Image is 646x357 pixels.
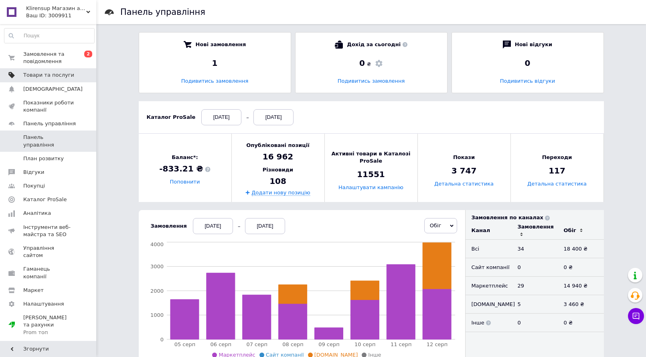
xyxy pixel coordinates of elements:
div: 0 [460,57,595,69]
tspan: 4000 [150,241,163,247]
span: Klirensup Магазин автотоварів [26,5,86,12]
a: Подивитись замовлення [181,78,249,84]
td: Інше [466,314,512,332]
h1: Панель управління [120,7,205,17]
div: [DATE] [245,218,285,234]
td: Маркетплейс [466,277,512,295]
span: 16 962 [263,151,294,162]
span: Нові відгуки [515,41,552,49]
tspan: 3000 [150,263,163,269]
span: Баланс*: [159,154,211,161]
span: Управління сайтом [23,245,74,259]
div: [DATE] [201,109,241,125]
td: 5 [512,295,558,314]
a: Налаштувати кампанію [338,185,403,191]
span: Покупці [23,182,45,190]
a: Подивитись відгуки [500,78,555,84]
td: 34 [512,240,558,258]
input: Пошук [4,29,94,43]
td: Всi [466,240,512,258]
span: 0 [359,58,365,68]
span: Відгуки [23,169,44,176]
span: Маркет [23,287,44,294]
tspan: 0 [160,337,163,343]
span: -833.21 ₴ [159,163,211,175]
a: Подивитись замовлення [338,78,405,84]
div: Prom топ [23,329,74,336]
a: Детальна статистика [527,181,587,187]
span: 117 [549,165,565,177]
td: 0 [512,258,558,277]
span: Нові замовлення [196,41,246,49]
tspan: 05 серп [174,341,195,347]
div: [DATE] [193,218,233,234]
div: 1 [147,57,283,69]
span: Покази [453,154,475,161]
div: Ваш ID: 3009911 [26,12,96,19]
span: Панель управління [23,134,74,148]
td: [DOMAIN_NAME] [466,295,512,314]
td: 18 400 ₴ [558,240,604,258]
tspan: 2000 [150,288,163,294]
span: Різновиди [263,166,293,173]
td: 29 [512,277,558,295]
span: Налаштування [23,300,64,308]
div: Каталог ProSale [147,114,196,121]
span: План розвитку [23,155,64,162]
span: Переходи [542,154,572,161]
td: 0 ₴ [558,258,604,277]
tspan: 11 серп [390,341,411,347]
span: ₴ [367,61,371,68]
tspan: 1000 [150,312,163,318]
tspan: 09 серп [318,341,340,347]
span: 11551 [357,169,385,180]
span: Товари та послуги [23,71,74,79]
span: Обіг [430,222,441,228]
td: 14 940 ₴ [558,277,604,295]
div: Замовлення [151,222,187,230]
tspan: 10 серп [354,341,376,347]
button: Чат з покупцем [628,308,644,324]
tspan: 08 серп [282,341,304,347]
tspan: 07 серп [246,341,267,347]
td: 3 460 ₴ [558,295,604,314]
span: 108 [269,175,286,187]
a: Детальна статистика [434,181,494,187]
td: Канал [466,221,512,240]
span: Замовлення та повідомлення [23,51,74,65]
span: Опубліковані позиції [246,142,309,149]
td: 0 [512,314,558,332]
span: Аналітика [23,210,51,217]
span: Гаманець компанії [23,265,74,280]
td: Сайт компанії [466,258,512,277]
div: Обіг [564,227,576,234]
span: Дохід за сьогодні [347,41,407,49]
span: 2 [84,51,92,57]
div: [DATE] [253,109,294,125]
span: Каталог ProSale [23,196,67,203]
span: Показники роботи компанії [23,99,74,114]
span: Інструменти веб-майстра та SEO [23,224,74,238]
div: Замовлення [518,223,554,231]
span: [DEMOGRAPHIC_DATA] [23,86,83,93]
td: 0 ₴ [558,314,604,332]
span: Активні товари в Каталозі ProSale [325,150,417,165]
span: 3 747 [452,165,477,177]
span: [PERSON_NAME] та рахунки [23,314,74,336]
a: Додати нову позицію [251,189,310,196]
tspan: 06 серп [210,341,231,347]
span: Панель управління [23,120,76,127]
div: Замовлення по каналах [472,214,604,221]
tspan: 12 серп [426,341,448,347]
a: Поповнити [170,179,200,185]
